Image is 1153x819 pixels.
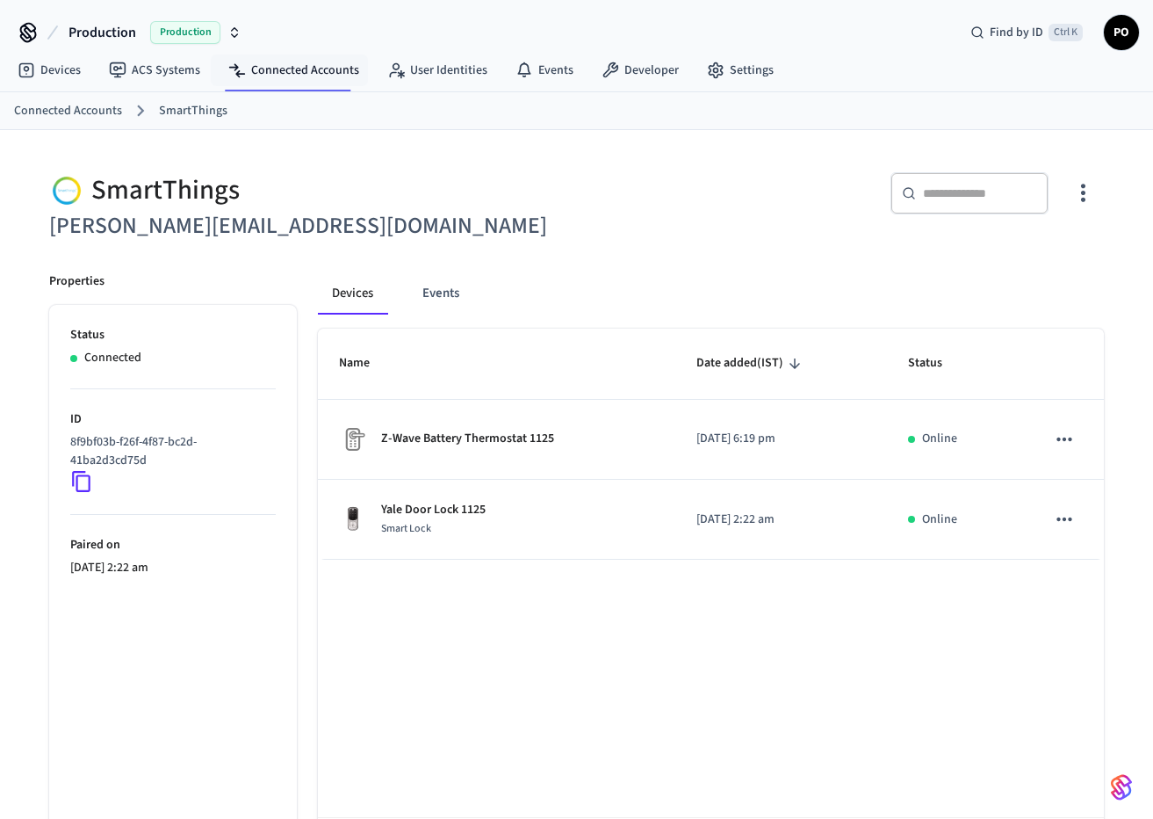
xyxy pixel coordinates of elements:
[339,350,393,377] span: Name
[318,272,387,315] button: Devices
[49,172,84,208] img: Smartthings Logo, Square
[922,511,957,529] p: Online
[501,54,587,86] a: Events
[49,172,566,208] div: SmartThings
[4,54,95,86] a: Devices
[408,272,473,315] button: Events
[159,102,227,120] a: SmartThings
[1111,773,1132,801] img: SeamLogoGradient.69752ec5.svg
[84,349,141,367] p: Connected
[70,536,276,554] p: Paired on
[373,54,501,86] a: User Identities
[922,430,957,448] p: Online
[70,559,276,577] p: [DATE] 2:22 am
[70,326,276,344] p: Status
[381,501,486,519] p: Yale Door Lock 1125
[696,511,865,529] p: [DATE] 2:22 am
[908,350,965,377] span: Status
[339,425,367,453] img: Placeholder Lock Image
[70,433,269,470] p: 8f9bf03b-f26f-4f87-bc2d-41ba2d3cd75d
[956,17,1097,48] div: Find by IDCtrl K
[381,430,554,448] p: Z-Wave Battery Thermostat 1125
[696,430,865,448] p: [DATE] 6:19 pm
[1106,17,1137,48] span: PO
[70,410,276,429] p: ID
[318,272,1104,315] div: connected account tabs
[49,272,104,291] p: Properties
[318,329,1104,560] table: sticky table
[95,54,214,86] a: ACS Systems
[696,350,806,377] span: Date added(IST)
[68,22,136,43] span: Production
[381,521,431,536] span: Smart Lock
[1104,15,1139,50] button: PO
[990,24,1043,41] span: Find by ID
[693,54,788,86] a: Settings
[339,505,367,533] img: Yale Assure Touchscreen Wifi Smart Lock, Satin Nickel, Front
[14,102,122,120] a: Connected Accounts
[214,54,373,86] a: Connected Accounts
[1049,24,1083,41] span: Ctrl K
[150,21,220,44] span: Production
[587,54,693,86] a: Developer
[49,208,566,244] h6: [PERSON_NAME][EMAIL_ADDRESS][DOMAIN_NAME]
